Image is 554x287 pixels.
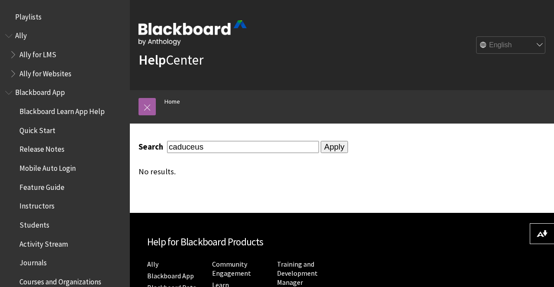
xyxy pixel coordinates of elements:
[19,161,76,173] span: Mobile Auto Login
[138,142,165,152] label: Search
[5,10,125,24] nav: Book outline for Playlists
[212,260,251,278] a: Community Engagement
[138,51,203,68] a: HelpCenter
[19,47,56,59] span: Ally for LMS
[5,29,125,81] nav: Book outline for Anthology Ally Help
[19,142,64,154] span: Release Notes
[15,29,27,40] span: Ally
[15,10,42,21] span: Playlists
[19,180,64,192] span: Feature Guide
[147,271,194,280] a: Blackboard App
[138,167,417,176] div: No results.
[138,20,247,46] img: Blackboard by Anthology
[321,141,348,153] input: Apply
[147,260,158,269] a: Ally
[19,199,55,211] span: Instructors
[19,274,101,286] span: Courses and Organizations
[19,237,68,248] span: Activity Stream
[19,218,49,229] span: Students
[19,123,55,135] span: Quick Start
[19,66,71,78] span: Ally for Websites
[147,235,333,250] h2: Help for Blackboard Products
[164,96,180,107] a: Home
[15,85,65,97] span: Blackboard App
[19,104,105,116] span: Blackboard Learn App Help
[277,260,318,287] a: Training and Development Manager
[19,256,47,267] span: Journals
[477,37,546,54] select: Site Language Selector
[138,51,166,68] strong: Help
